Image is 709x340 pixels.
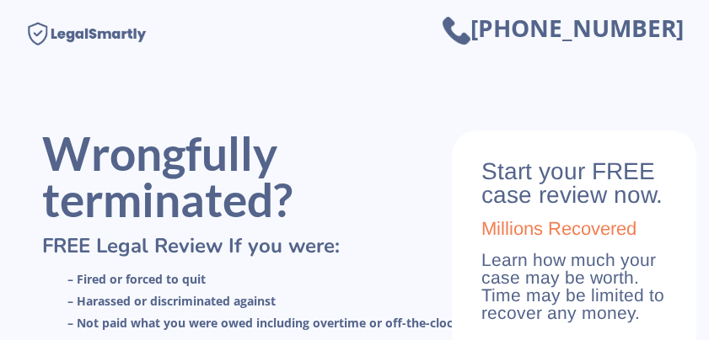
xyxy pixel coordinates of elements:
[465,220,684,251] div: Millions Recovered
[25,236,465,268] div: FREE Legal Review If you were:
[465,160,684,220] div: Start your FREE case review now.
[465,251,684,334] div: Learn how much your case may be worth. Time may be limited to recover any money.
[443,12,684,44] span: [PHONE_NUMBER]
[25,130,465,236] div: Wrongfully terminated?
[67,271,206,287] strong: – Fired or forced to quit
[443,24,684,40] a: [PHONE_NUMBER]
[67,293,276,309] strong: – Harassed or discriminated against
